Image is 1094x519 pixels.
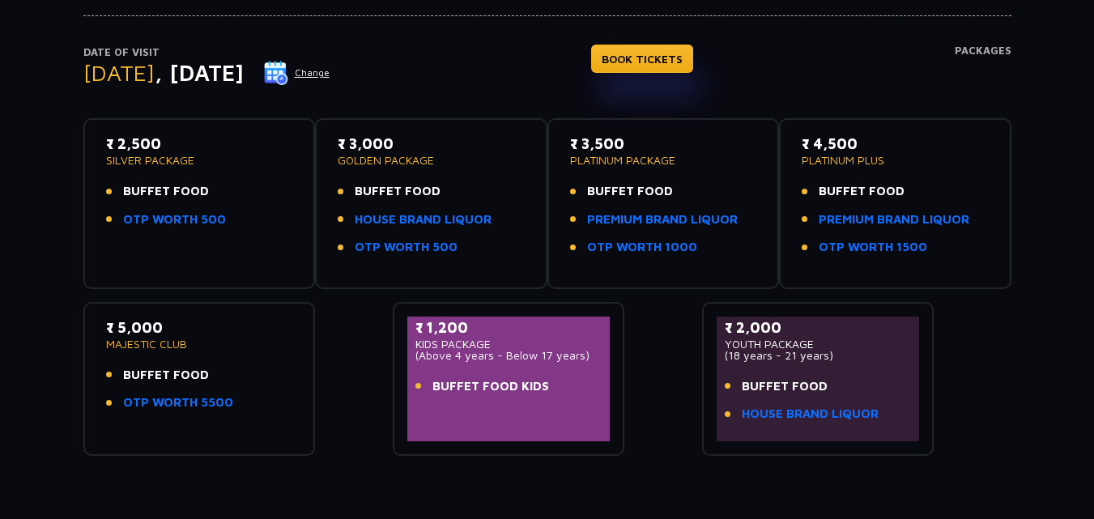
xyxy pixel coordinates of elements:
[155,59,244,86] span: , [DATE]
[83,45,330,61] p: Date of Visit
[106,133,293,155] p: ₹ 2,500
[106,317,293,338] p: ₹ 5,000
[725,338,912,350] p: YOUTH PACKAGE
[263,60,330,86] button: Change
[415,350,602,361] p: (Above 4 years - Below 17 years)
[415,338,602,350] p: KIDS PACKAGE
[106,155,293,166] p: SILVER PACKAGE
[742,377,828,396] span: BUFFET FOOD
[106,338,293,350] p: MAJESTIC CLUB
[587,238,697,257] a: OTP WORTH 1000
[955,45,1011,103] h4: Packages
[587,182,673,201] span: BUFFET FOOD
[819,182,905,201] span: BUFFET FOOD
[123,394,233,412] a: OTP WORTH 5500
[123,366,209,385] span: BUFFET FOOD
[819,238,927,257] a: OTP WORTH 1500
[123,211,226,229] a: OTP WORTH 500
[802,155,989,166] p: PLATINUM PLUS
[591,45,693,73] a: BOOK TICKETS
[355,238,458,257] a: OTP WORTH 500
[725,350,912,361] p: (18 years - 21 years)
[742,405,879,423] a: HOUSE BRAND LIQUOR
[570,155,757,166] p: PLATINUM PACKAGE
[83,59,155,86] span: [DATE]
[123,182,209,201] span: BUFFET FOOD
[338,133,525,155] p: ₹ 3,000
[587,211,738,229] a: PREMIUM BRAND LIQUOR
[802,133,989,155] p: ₹ 4,500
[432,377,549,396] span: BUFFET FOOD KIDS
[338,155,525,166] p: GOLDEN PACKAGE
[725,317,912,338] p: ₹ 2,000
[819,211,969,229] a: PREMIUM BRAND LIQUOR
[355,182,441,201] span: BUFFET FOOD
[570,133,757,155] p: ₹ 3,500
[355,211,492,229] a: HOUSE BRAND LIQUOR
[415,317,602,338] p: ₹ 1,200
